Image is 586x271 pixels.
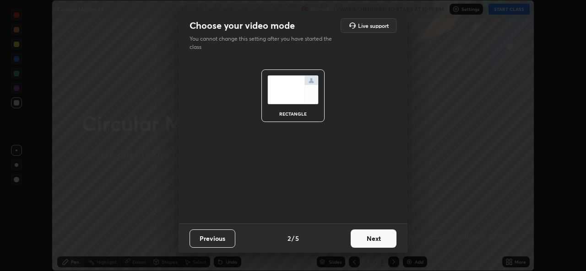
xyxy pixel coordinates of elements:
[351,229,396,248] button: Next
[288,234,291,243] h4: 2
[292,234,294,243] h4: /
[295,234,299,243] h4: 5
[190,35,338,51] p: You cannot change this setting after you have started the class
[275,112,311,116] div: rectangle
[358,23,389,28] h5: Live support
[190,20,295,32] h2: Choose your video mode
[190,229,235,248] button: Previous
[267,75,319,104] img: normalScreenIcon.ae25ed63.svg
